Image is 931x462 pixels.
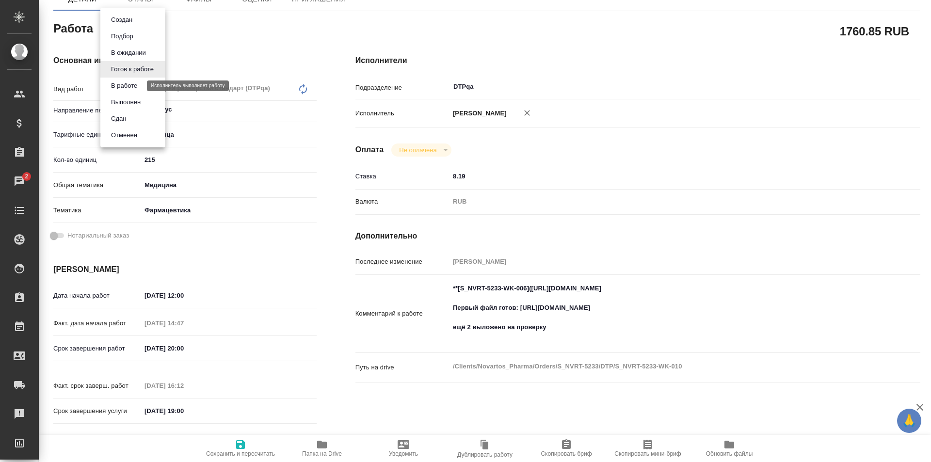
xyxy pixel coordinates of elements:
button: Сдан [108,113,129,124]
button: В работе [108,80,140,91]
button: Выполнен [108,97,144,108]
button: Создан [108,15,135,25]
button: Отменен [108,130,140,141]
button: Подбор [108,31,136,42]
button: В ожидании [108,48,149,58]
button: Готов к работе [108,64,157,75]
